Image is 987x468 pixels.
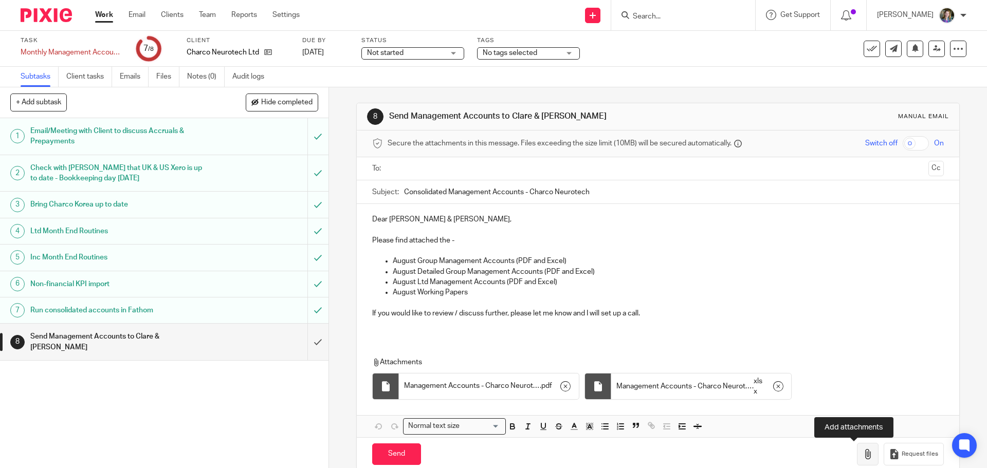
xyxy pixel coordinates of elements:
[902,450,938,458] span: Request files
[372,214,943,224] p: Dear [PERSON_NAME] & [PERSON_NAME],
[187,47,259,58] p: Charco Neurotech Ltd
[143,43,154,54] div: 7
[30,329,208,355] h1: Send Management Accounts to Clare & [PERSON_NAME]
[754,376,765,397] span: xlsx
[361,36,464,45] label: Status
[632,12,724,22] input: Search
[10,224,25,238] div: 4
[403,418,506,434] div: Search for option
[389,111,680,122] h1: Send Management Accounts to Clare & [PERSON_NAME]
[30,303,208,318] h1: Run consolidated accounts in Fathom
[199,10,216,20] a: Team
[463,421,500,432] input: Search for option
[898,113,949,121] div: Manual email
[246,93,318,111] button: Hide completed
[10,129,25,143] div: 1
[120,67,149,87] a: Emails
[483,49,537,57] span: No tags selected
[21,67,59,87] a: Subtasks
[372,163,383,174] label: To:
[372,357,924,367] p: Attachments
[934,138,944,148] span: On
[187,67,225,87] a: Notes (0)
[372,443,421,465] input: Send
[156,67,179,87] a: Files
[261,99,313,107] span: Hide completed
[231,10,257,20] a: Reports
[21,8,72,22] img: Pixie
[30,123,208,149] h1: Email/Meeting with Client to discuss Accruals & Prepayments
[10,198,25,212] div: 3
[865,138,898,148] span: Switch off
[21,36,123,45] label: Task
[616,381,752,391] span: Management Accounts - Charco Neurotech Group ([DATE])
[21,47,123,58] div: Monthly Management Accounts - Charco Neurotech
[95,10,113,20] a: Work
[66,67,112,87] a: Client tasks
[393,287,943,297] p: August Working Papers
[404,381,540,391] span: Management Accounts - Charco Neurotech Group ([DATE])
[877,10,934,20] p: [PERSON_NAME]
[10,93,67,111] button: + Add subtask
[30,276,208,292] h1: Non-financial KPI import
[367,49,404,57] span: Not started
[10,303,25,317] div: 7
[393,277,943,287] p: August Ltd Management Accounts (PDF and Excel)
[399,373,579,399] div: .
[10,335,25,349] div: 8
[611,373,791,400] div: .
[406,421,462,432] span: Normal text size
[367,108,383,125] div: 8
[302,49,324,56] span: [DATE]
[232,67,272,87] a: Audit logs
[393,256,943,266] p: August Group Management Accounts (PDF and Excel)
[10,250,25,265] div: 5
[372,187,399,197] label: Subject:
[302,36,349,45] label: Due by
[272,10,300,20] a: Settings
[148,46,154,52] small: /8
[388,138,732,148] span: Secure the attachments in this message. Files exceeding the size limit (10MB) will be secured aut...
[884,443,943,466] button: Request files
[30,197,208,212] h1: Bring Charco Korea up to date
[187,36,289,45] label: Client
[928,161,944,176] button: Cc
[30,223,208,239] h1: Ltd Month End Routines
[10,277,25,291] div: 6
[393,267,943,277] p: August Detailed Group Management Accounts (PDF and Excel)
[780,11,820,18] span: Get Support
[372,235,943,246] p: Please find attached the -
[10,166,25,180] div: 2
[939,7,955,24] img: 1530183611242%20(1).jpg
[541,381,552,391] span: pdf
[129,10,145,20] a: Email
[372,308,943,319] p: If you would like to review / discuss further, please let me know and I will set up a call.
[30,250,208,265] h1: Inc Month End Routines
[477,36,580,45] label: Tags
[30,160,208,186] h1: Check with [PERSON_NAME] that UK & US Xero is up to date - Bookkeeping day [DATE]
[161,10,184,20] a: Clients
